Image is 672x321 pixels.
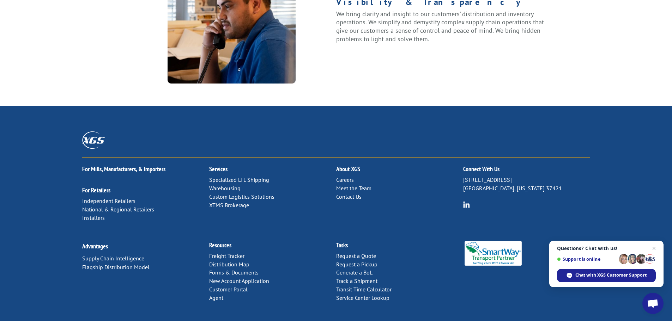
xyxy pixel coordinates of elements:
a: Careers [336,176,354,183]
div: Open chat [642,293,664,314]
a: National & Regional Retailers [82,206,154,213]
a: Service Center Lookup [336,294,389,301]
p: [STREET_ADDRESS] [GEOGRAPHIC_DATA], [US_STATE] 37421 [463,176,590,193]
a: Independent Retailers [82,197,135,204]
a: Specialized LTL Shipping [209,176,269,183]
img: group-6 [463,201,470,208]
h2: Tasks [336,242,463,252]
a: Freight Tracker [209,252,244,259]
a: XTMS Brokerage [209,202,249,209]
span: Close chat [650,244,658,253]
a: Installers [82,214,105,221]
a: Generate a BoL [336,269,373,276]
a: About XGS [336,165,360,173]
a: For Mills, Manufacturers, & Importers [82,165,165,173]
a: Agent [209,294,223,301]
a: Request a Quote [336,252,376,259]
a: Transit Time Calculator [336,286,392,293]
span: Chat with XGS Customer Support [575,272,647,278]
span: Support is online [557,257,616,262]
a: Customer Portal [209,286,248,293]
a: Meet the Team [336,185,371,192]
a: Custom Logistics Solutions [209,193,274,200]
h2: Connect With Us [463,166,590,176]
a: New Account Application [209,277,269,284]
a: Track a Shipment [336,277,377,284]
a: Supply Chain Intelligence [82,255,144,262]
div: Chat with XGS Customer Support [557,269,656,282]
a: Contact Us [336,193,362,200]
a: Distribution Map [209,261,249,268]
a: Request a Pickup [336,261,377,268]
a: Advantages [82,242,108,250]
a: For Retailers [82,186,110,194]
span: Questions? Chat with us! [557,246,656,251]
a: Resources [209,241,231,249]
img: XGS_Logos_ALL_2024_All_White [82,131,105,149]
img: Smartway_Logo [463,241,523,266]
a: Services [209,165,228,173]
a: Warehousing [209,185,241,192]
a: Forms & Documents [209,269,259,276]
a: Flagship Distribution Model [82,264,150,271]
p: We bring clarity and insight to our customers’ distribution and inventory operations. We simplify... [336,10,545,43]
